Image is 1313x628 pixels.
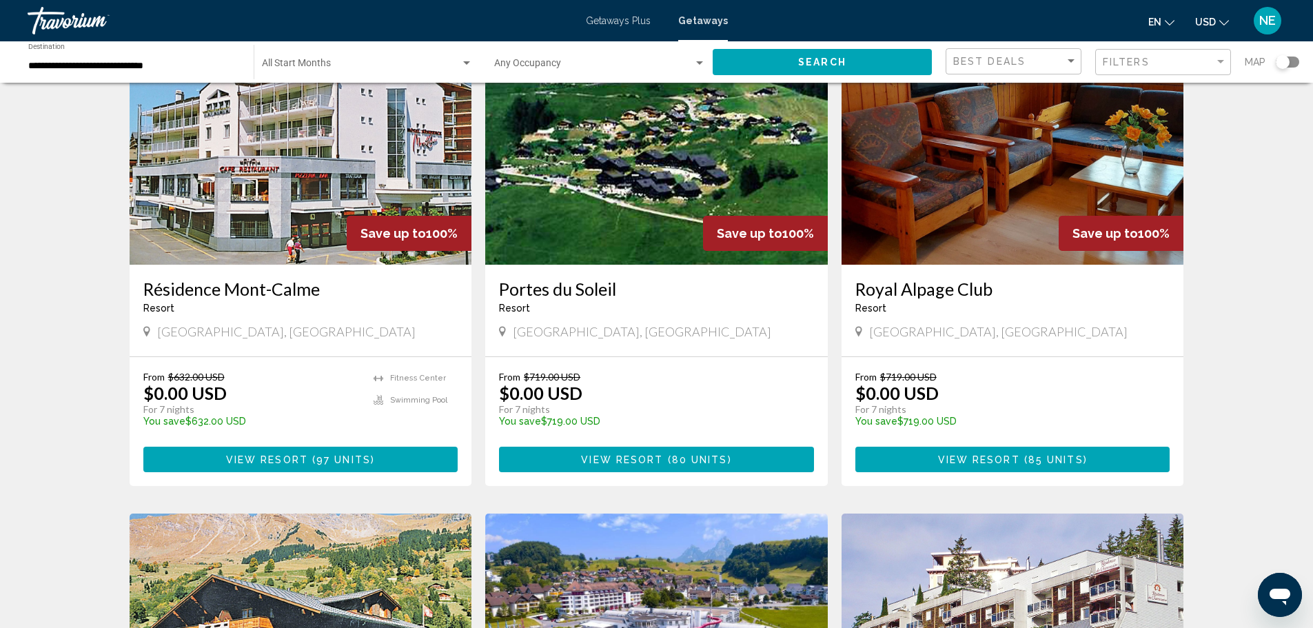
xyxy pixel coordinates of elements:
span: Resort [499,303,530,314]
span: Best Deals [953,56,1026,67]
span: Fitness Center [390,374,446,383]
div: 100% [347,216,471,251]
button: Change language [1148,12,1174,32]
span: $719.00 USD [880,371,937,383]
div: 100% [1059,216,1183,251]
span: You save [855,416,897,427]
p: $719.00 USD [855,416,1157,427]
button: Search [713,49,932,74]
span: Resort [855,303,886,314]
button: View Resort(85 units) [855,447,1170,472]
span: Filters [1103,57,1150,68]
mat-select: Sort by [953,56,1077,68]
button: Change currency [1195,12,1229,32]
span: ( ) [308,454,375,465]
span: Save up to [1072,226,1138,241]
span: Save up to [360,226,426,241]
p: $719.00 USD [499,416,800,427]
a: Portes du Soleil [499,278,814,299]
span: NE [1259,14,1276,28]
button: View Resort(97 units) [143,447,458,472]
span: ( ) [1020,454,1088,465]
a: Travorium [28,7,572,34]
span: $632.00 USD [168,371,225,383]
img: 3466E01X.jpg [130,44,472,265]
span: You save [499,416,541,427]
span: View Resort [581,454,663,465]
a: Getaways Plus [586,15,651,26]
img: 2843O01X.jpg [485,44,828,265]
p: For 7 nights [855,403,1157,416]
button: User Menu [1250,6,1285,35]
span: ( ) [663,454,731,465]
a: Résidence Mont-Calme [143,278,458,299]
span: $719.00 USD [524,371,580,383]
span: View Resort [938,454,1020,465]
a: Getaways [678,15,728,26]
span: [GEOGRAPHIC_DATA], [GEOGRAPHIC_DATA] [869,324,1128,339]
span: USD [1195,17,1216,28]
span: From [855,371,877,383]
button: Filter [1095,48,1231,77]
p: $0.00 USD [499,383,582,403]
p: For 7 nights [499,403,800,416]
img: 4886I01X.jpg [842,44,1184,265]
span: Resort [143,303,174,314]
p: $0.00 USD [143,383,227,403]
span: 97 units [316,454,371,465]
p: $632.00 USD [143,416,360,427]
span: Swimming Pool [390,396,447,405]
span: Save up to [717,226,782,241]
iframe: Button to launch messaging window [1258,573,1302,617]
span: 80 units [672,454,728,465]
button: View Resort(80 units) [499,447,814,472]
span: 85 units [1028,454,1083,465]
span: [GEOGRAPHIC_DATA], [GEOGRAPHIC_DATA] [157,324,416,339]
p: $0.00 USD [855,383,939,403]
span: From [143,371,165,383]
span: Map [1245,52,1265,72]
span: View Resort [226,454,308,465]
span: en [1148,17,1161,28]
a: Royal Alpage Club [855,278,1170,299]
div: 100% [703,216,828,251]
span: You save [143,416,185,427]
span: [GEOGRAPHIC_DATA], [GEOGRAPHIC_DATA] [513,324,771,339]
p: For 7 nights [143,403,360,416]
span: Search [798,57,846,68]
span: From [499,371,520,383]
